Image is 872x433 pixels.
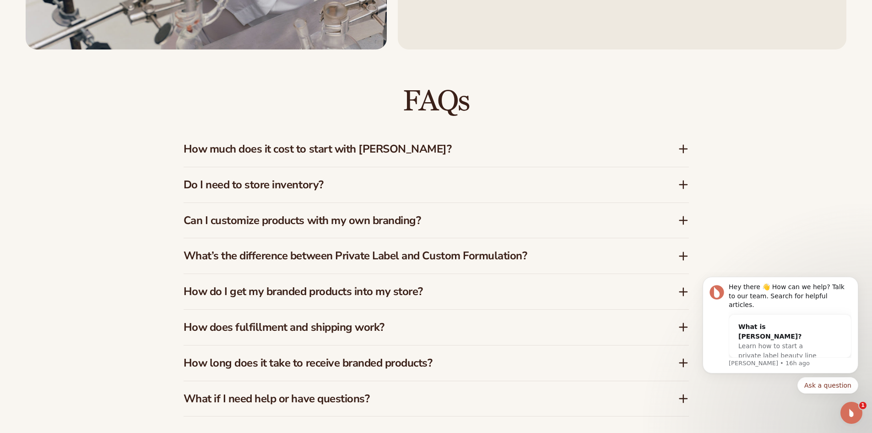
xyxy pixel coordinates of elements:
[689,272,872,408] iframe: Intercom notifications message
[184,356,650,370] h3: How long does it take to receive branded products?
[184,214,650,227] h3: Can I customize products with my own branding?
[184,143,650,156] h3: How much does it cost to start with [PERSON_NAME]?
[184,285,650,298] h3: How do I get my branded products into my store?
[184,178,650,192] h3: Do I need to store inventory?
[184,321,650,334] h3: How does fulfillment and shipping work?
[840,402,862,424] iframe: Intercom live chat
[184,392,650,406] h3: What if I need help or have questions?
[859,402,867,409] span: 1
[184,249,650,263] h3: What’s the difference between Private Label and Custom Formulation?
[184,86,689,117] h2: FAQs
